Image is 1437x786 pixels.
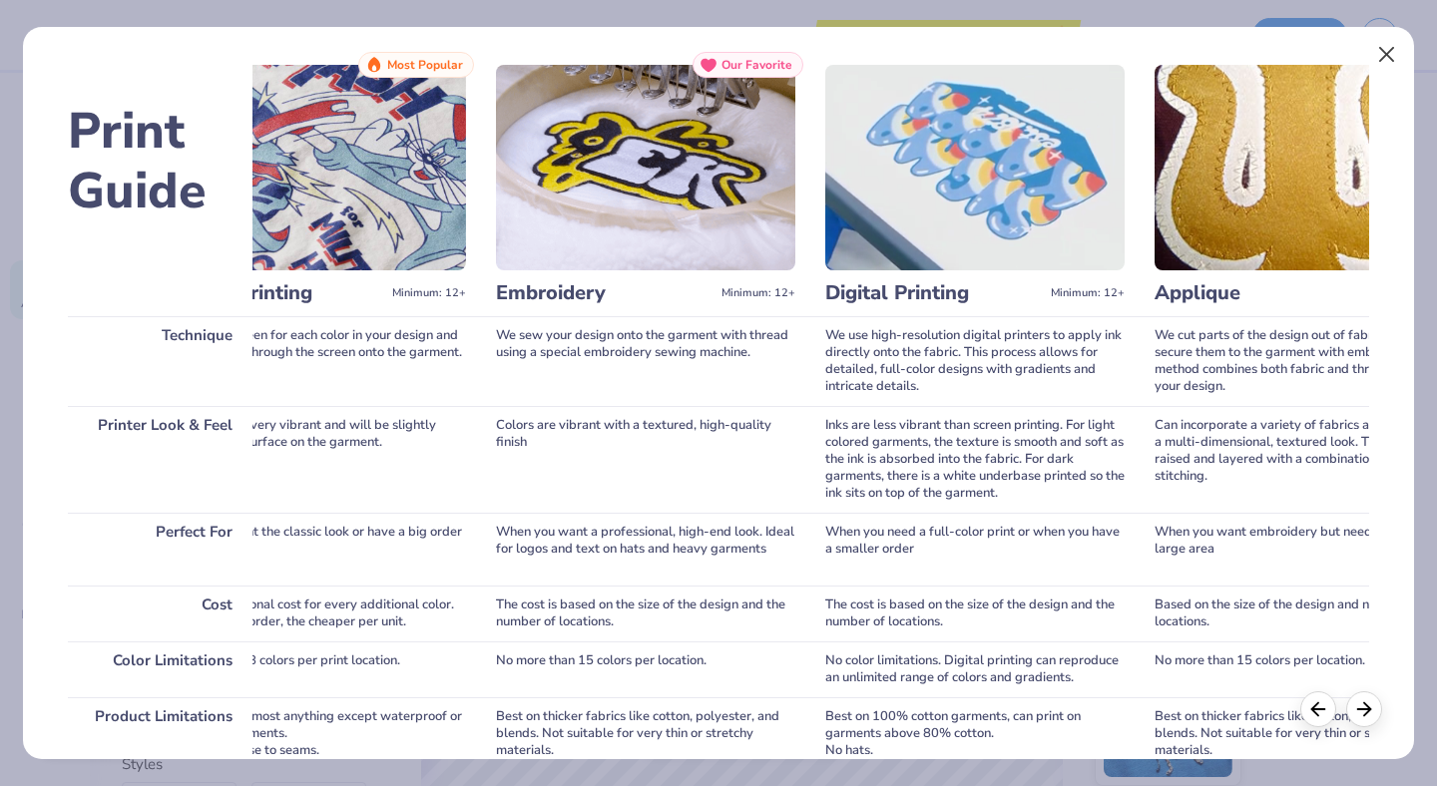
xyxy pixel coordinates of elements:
div: There is additional cost for every additional color. The more you order, the cheaper per unit. [167,586,466,641]
div: The cost is based on the size of the design and the number of locations. [496,586,795,641]
div: When you want a professional, high-end look. Ideal for logos and text on hats and heavy garments [496,513,795,586]
div: Printer Look & Feel [68,406,252,513]
div: Color Limitations [68,641,252,697]
div: When you need a full-color print or when you have a smaller order [825,513,1125,586]
div: Perfect For [68,513,252,586]
span: Our Favorite [721,58,792,72]
span: Minimum: 12+ [1051,286,1125,300]
span: Most Popular [387,58,463,72]
div: No more than 8 colors per print location. [167,641,466,697]
h3: Applique [1155,280,1372,306]
button: Close [1368,36,1406,74]
img: Screen Printing [167,65,466,270]
h3: Screen Printing [167,280,384,306]
div: We sew your design onto the garment with thread using a special embroidery sewing machine. [496,316,795,406]
div: Technique [68,316,252,406]
img: Embroidery [496,65,795,270]
span: Minimum: 12+ [392,286,466,300]
div: Colors will be very vibrant and will be slightly raised on the surface on the garment. [167,406,466,513]
h3: Digital Printing [825,280,1043,306]
div: We use high-resolution digital printers to apply ink directly onto the fabric. This process allow... [825,316,1125,406]
h2: Print Guide [68,102,252,221]
div: When you want the classic look or have a big order [167,513,466,586]
div: No more than 15 colors per location. [496,641,795,697]
span: Minimum: 12+ [721,286,795,300]
div: Cost [68,586,252,641]
div: No color limitations. Digital printing can reproduce an unlimited range of colors and gradients. [825,641,1125,697]
h3: Embroidery [496,280,714,306]
div: Inks are less vibrant than screen printing. For light colored garments, the texture is smooth and... [825,406,1125,513]
div: The cost is based on the size of the design and the number of locations. [825,586,1125,641]
div: We burn a screen for each color in your design and then push ink through the screen onto the garm... [167,316,466,406]
div: Colors are vibrant with a textured, high-quality finish [496,406,795,513]
img: Digital Printing [825,65,1125,270]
